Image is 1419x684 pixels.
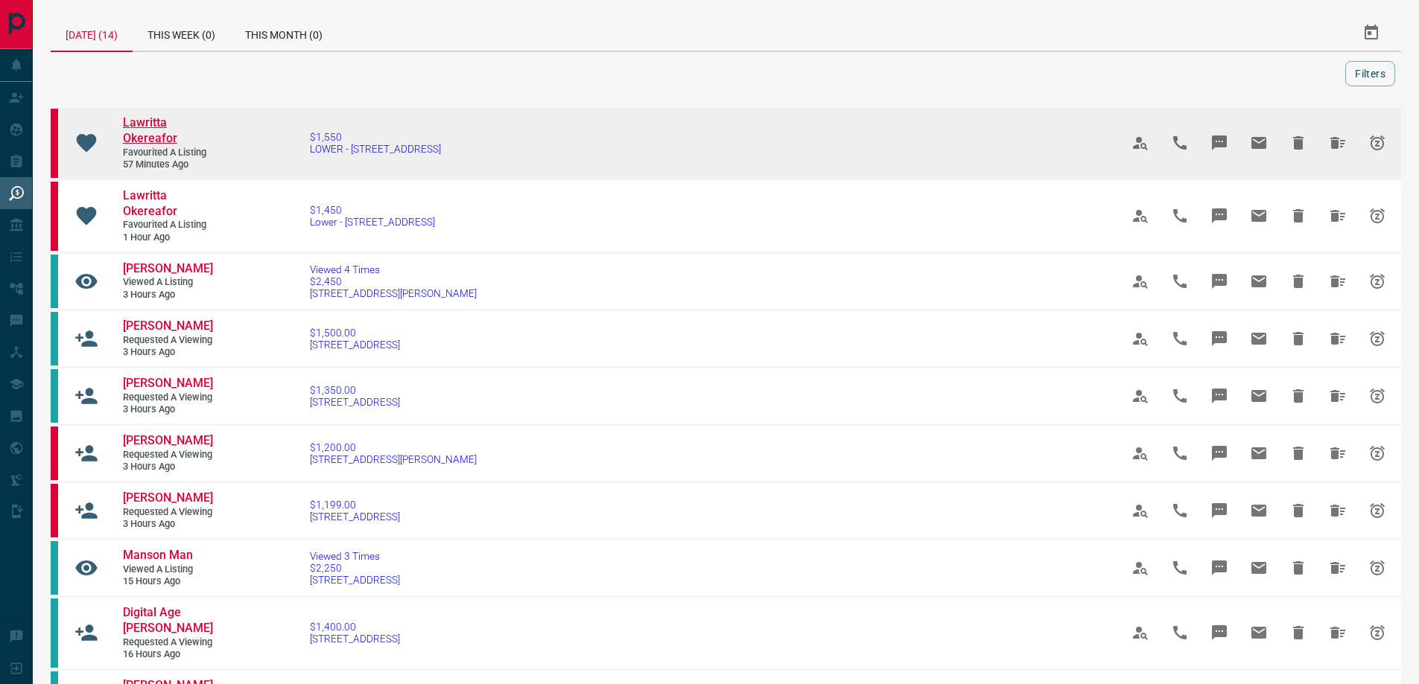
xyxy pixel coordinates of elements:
[310,287,477,299] span: [STREET_ADDRESS][PERSON_NAME]
[123,433,213,447] span: [PERSON_NAME]
[51,541,58,595] div: condos.ca
[123,433,212,449] a: [PERSON_NAME]
[1241,378,1277,414] span: Email
[123,346,212,359] span: 3 hours ago
[123,319,213,333] span: [PERSON_NAME]
[1280,493,1316,528] span: Hide
[1359,378,1395,414] span: Snooze
[310,562,400,574] span: $2,250
[1123,263,1158,299] span: View Profile
[1359,493,1395,528] span: Snooze
[310,441,477,465] a: $1,200.00[STREET_ADDRESS][PERSON_NAME]
[1162,550,1198,586] span: Call
[1320,125,1356,161] span: Hide All from Lawritta Okereafor
[1123,615,1158,651] span: View Profile
[123,334,212,347] span: Requested a Viewing
[123,391,212,404] span: Requested a Viewing
[1241,493,1277,528] span: Email
[1123,321,1158,357] span: View Profile
[310,550,400,562] span: Viewed 3 Times
[123,548,193,562] span: Manson Man
[123,261,212,277] a: [PERSON_NAME]
[123,518,212,531] span: 3 hours ago
[310,499,400,522] a: $1,199.00[STREET_ADDRESS]
[310,511,400,522] span: [STREET_ADDRESS]
[1320,615,1356,651] span: Hide All from Digital Age Opoku
[51,255,58,308] div: condos.ca
[1162,321,1198,357] span: Call
[123,490,213,505] span: [PERSON_NAME]
[1320,378,1356,414] span: Hide All from Nemath Khan
[133,15,230,51] div: This Week (0)
[1123,125,1158,161] span: View Profile
[123,636,212,649] span: Requested a Viewing
[310,131,441,155] a: $1,550LOWER - [STREET_ADDRESS]
[1359,435,1395,471] span: Snooze
[1280,435,1316,471] span: Hide
[310,204,435,216] span: $1,450
[310,621,400,633] span: $1,400.00
[1162,263,1198,299] span: Call
[1201,550,1237,586] span: Message
[123,376,212,391] a: [PERSON_NAME]
[1162,198,1198,234] span: Call
[123,563,212,576] span: Viewed a Listing
[51,426,58,480] div: property.ca
[123,115,177,145] span: Lawritta Okereafor
[1201,378,1237,414] span: Message
[1201,321,1237,357] span: Message
[123,506,212,519] span: Requested a Viewing
[1359,198,1395,234] span: Snooze
[310,550,400,586] a: Viewed 3 Times$2,250[STREET_ADDRESS]
[1359,550,1395,586] span: Snooze
[310,633,400,645] span: [STREET_ADDRESS]
[51,109,58,178] div: property.ca
[123,115,212,147] a: Lawritta Okereafor
[51,369,58,423] div: condos.ca
[310,216,435,228] span: Lower - [STREET_ADDRESS]
[123,276,212,289] span: Viewed a Listing
[1280,321,1316,357] span: Hide
[1280,615,1316,651] span: Hide
[1162,615,1198,651] span: Call
[1241,435,1277,471] span: Email
[230,15,337,51] div: This Month (0)
[1241,125,1277,161] span: Email
[1162,493,1198,528] span: Call
[1123,378,1158,414] span: View Profile
[123,575,212,588] span: 15 hours ago
[1123,435,1158,471] span: View Profile
[310,143,441,155] span: LOWER - [STREET_ADDRESS]
[123,403,212,416] span: 3 hours ago
[1201,198,1237,234] span: Message
[1201,493,1237,528] span: Message
[310,263,477,299] a: Viewed 4 Times$2,450[STREET_ADDRESS][PERSON_NAME]
[1320,198,1356,234] span: Hide All from Lawritta Okereafor
[310,621,400,645] a: $1,400.00[STREET_ADDRESS]
[1123,198,1158,234] span: View Profile
[123,449,212,461] span: Requested a Viewing
[51,182,58,251] div: property.ca
[1320,493,1356,528] span: Hide All from Susmitha Saravanan
[1320,435,1356,471] span: Hide All from Susmitha Saravanan
[1123,493,1158,528] span: View Profile
[123,319,212,334] a: [PERSON_NAME]
[1241,263,1277,299] span: Email
[123,188,212,220] a: Lawritta Okereafor
[1320,550,1356,586] span: Hide All from Manson Man
[310,384,400,408] a: $1,350.00[STREET_ADDRESS]
[123,648,212,661] span: 16 hours ago
[1280,263,1316,299] span: Hide
[1359,615,1395,651] span: Snooze
[310,453,477,465] span: [STREET_ADDRESS][PERSON_NAME]
[1201,615,1237,651] span: Message
[310,204,435,228] a: $1,450Lower - [STREET_ADDRESS]
[123,490,212,506] a: [PERSON_NAME]
[310,574,400,586] span: [STREET_ADDRESS]
[1201,263,1237,299] span: Message
[1280,198,1316,234] span: Hide
[1359,125,1395,161] span: Snooze
[310,384,400,396] span: $1,350.00
[1353,15,1389,51] button: Select Date Range
[310,441,477,453] span: $1,200.00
